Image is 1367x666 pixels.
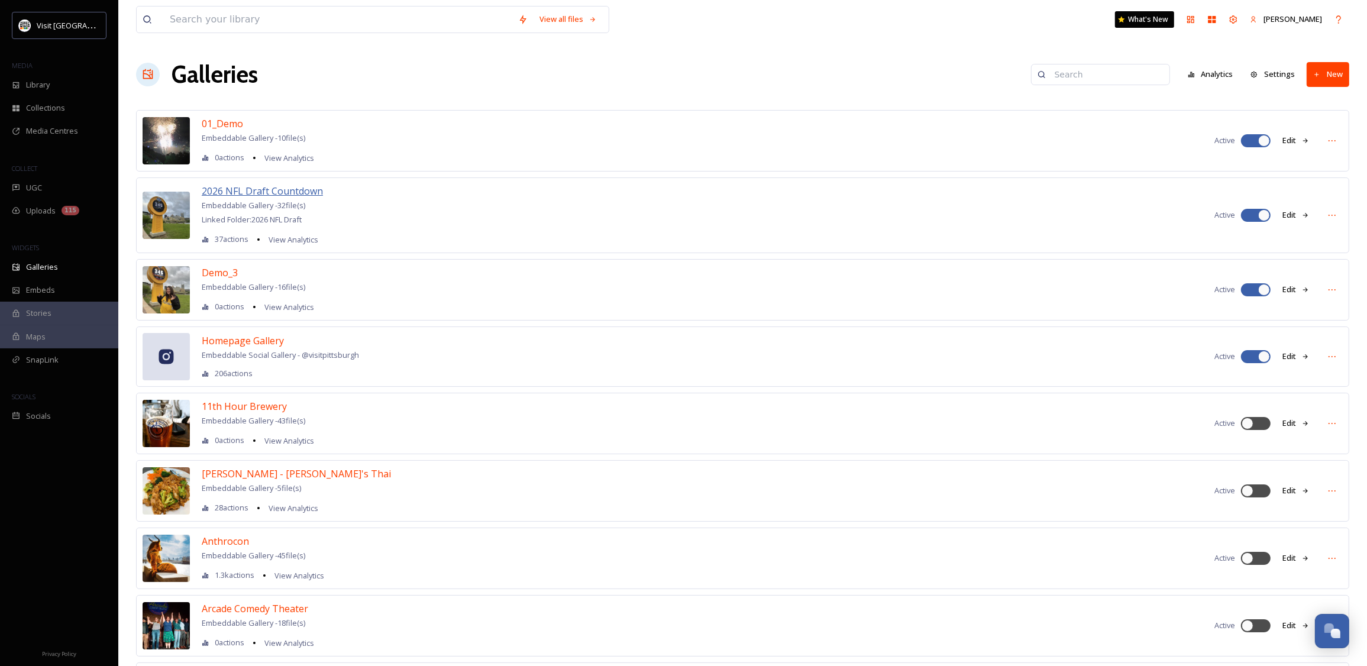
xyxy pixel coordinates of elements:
[264,302,314,312] span: View Analytics
[42,650,76,658] span: Privacy Policy
[215,637,244,648] span: 0 actions
[258,636,314,650] a: View Analytics
[215,234,248,245] span: 37 actions
[26,354,59,366] span: SnapLink
[143,192,190,239] img: 4ba079c2-0880-4a81-b92c-c173d119d32b.jpg
[215,502,248,513] span: 28 actions
[26,284,55,296] span: Embeds
[202,350,359,360] span: Embeddable Social Gallery - @ visitpittsburgh
[215,301,244,312] span: 0 actions
[26,308,51,319] span: Stories
[258,151,314,165] a: View Analytics
[12,164,37,173] span: COLLECT
[12,61,33,70] span: MEDIA
[143,602,190,649] img: 67b8f7a1-4a37-4f5f-8861-fd0305bc4d86.jpg
[202,132,305,143] span: Embeddable Gallery - 10 file(s)
[202,214,302,225] span: Linked Folder: 2026 NFL Draft
[1182,63,1245,86] a: Analytics
[143,535,190,582] img: 505875a0-526e-4228-a6ca-ddc3e1c1bc0c.jpg
[269,234,318,245] span: View Analytics
[26,410,51,422] span: Socials
[42,646,76,660] a: Privacy Policy
[19,20,31,31] img: unnamed.jpg
[202,282,305,292] span: Embeddable Gallery - 16 file(s)
[202,550,305,561] span: Embeddable Gallery - 45 file(s)
[26,79,50,90] span: Library
[26,182,42,193] span: UGC
[1245,63,1307,86] a: Settings
[26,205,56,216] span: Uploads
[143,266,190,313] img: f9c026fe-efcc-437c-bf50-97695cfd7316.jpg
[1276,479,1316,502] button: Edit
[1276,547,1316,570] button: Edit
[164,7,512,33] input: Search your library
[12,392,35,401] span: SOCIALS
[62,206,79,215] div: 115
[1214,418,1235,429] span: Active
[264,638,314,648] span: View Analytics
[215,152,244,163] span: 0 actions
[1276,278,1316,301] button: Edit
[1245,63,1301,86] button: Settings
[534,8,603,31] a: View all files
[1263,14,1322,24] span: [PERSON_NAME]
[1276,412,1316,435] button: Edit
[202,117,243,130] span: 01_Demo
[202,467,391,480] span: [PERSON_NAME] - [PERSON_NAME]'s Thai
[172,57,258,92] a: Galleries
[143,400,190,447] img: c7fe99b9-23ab-407c-954d-229f90025ac9.jpg
[202,266,238,279] span: Demo_3
[269,503,318,513] span: View Analytics
[1276,345,1316,368] button: Edit
[202,185,323,198] span: 2026 NFL Draft Countdown
[1315,614,1349,648] button: Open Chat
[1115,11,1174,28] a: What's New
[202,200,305,211] span: Embeddable Gallery - 32 file(s)
[143,117,190,164] img: fb615036-d145-4249-ac0a-64fa58d027c1.jpg
[1214,552,1235,564] span: Active
[202,334,284,347] span: Homepage Gallery
[1214,351,1235,362] span: Active
[202,483,301,493] span: Embeddable Gallery - 5 file(s)
[26,331,46,342] span: Maps
[37,20,128,31] span: Visit [GEOGRAPHIC_DATA]
[12,243,39,252] span: WIDGETS
[202,212,323,227] a: Linked Folder:2026 NFL Draft
[258,300,314,314] a: View Analytics
[1214,209,1235,221] span: Active
[215,368,253,379] span: 206 actions
[215,570,254,581] span: 1.3k actions
[1244,8,1328,31] a: [PERSON_NAME]
[269,568,324,583] a: View Analytics
[264,153,314,163] span: View Analytics
[1276,614,1316,637] button: Edit
[264,435,314,446] span: View Analytics
[1307,62,1349,86] button: New
[263,232,318,247] a: View Analytics
[1214,485,1235,496] span: Active
[202,617,305,628] span: Embeddable Gallery - 18 file(s)
[202,535,249,548] span: Anthrocon
[1182,63,1239,86] button: Analytics
[26,125,78,137] span: Media Centres
[143,467,190,515] img: a0a2bd56-e70c-4733-b126-ccb5d6b7d9db.jpg
[202,602,308,615] span: Arcade Comedy Theater
[258,434,314,448] a: View Analytics
[26,261,58,273] span: Galleries
[1214,620,1235,631] span: Active
[1049,63,1164,86] input: Search
[215,435,244,446] span: 0 actions
[1214,284,1235,295] span: Active
[26,102,65,114] span: Collections
[274,570,324,581] span: View Analytics
[1276,203,1316,227] button: Edit
[202,400,287,413] span: 11th Hour Brewery
[1276,129,1316,152] button: Edit
[263,501,318,515] a: View Analytics
[1214,135,1235,146] span: Active
[202,415,305,426] span: Embeddable Gallery - 43 file(s)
